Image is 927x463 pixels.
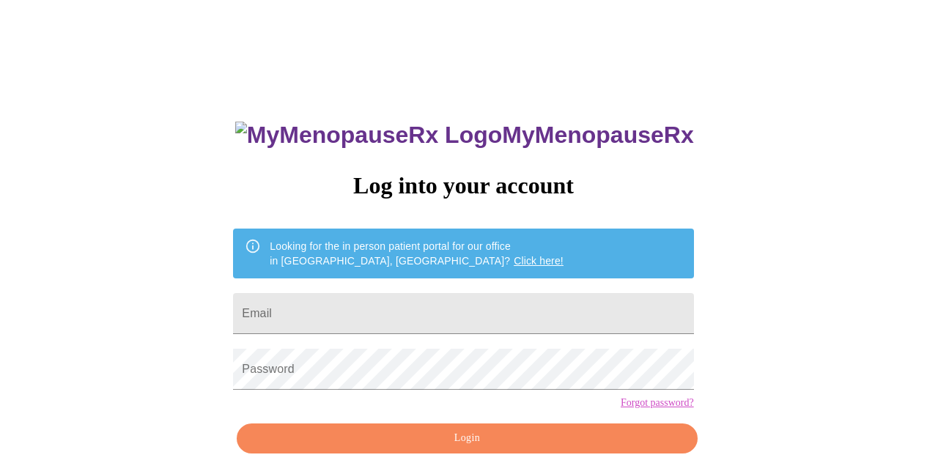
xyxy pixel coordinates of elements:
img: MyMenopauseRx Logo [235,122,502,149]
a: Forgot password? [621,397,694,409]
div: Looking for the in person patient portal for our office in [GEOGRAPHIC_DATA], [GEOGRAPHIC_DATA]? [270,233,564,274]
h3: MyMenopauseRx [235,122,694,149]
button: Login [237,423,697,453]
h3: Log into your account [233,172,693,199]
a: Click here! [514,255,564,267]
span: Login [254,429,680,448]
